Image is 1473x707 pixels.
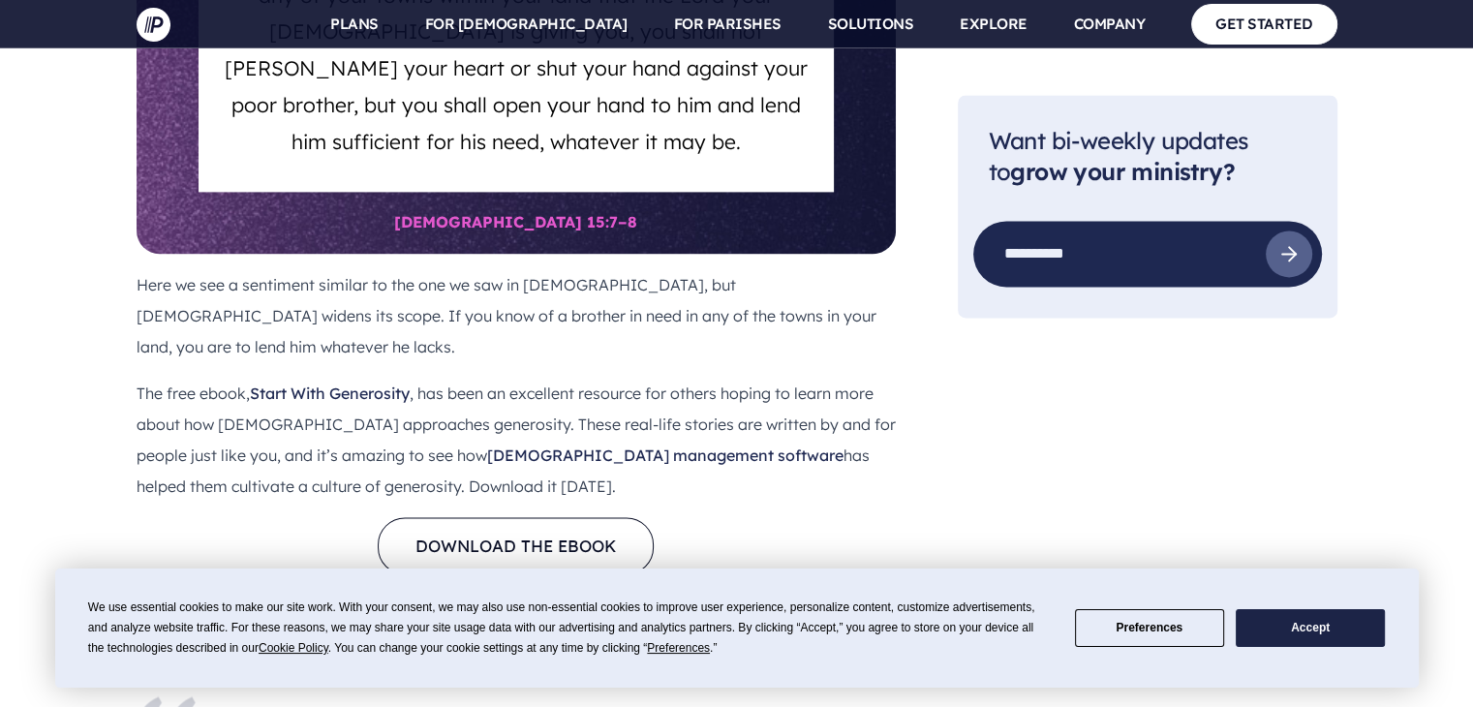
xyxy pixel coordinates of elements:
a: GET STARTED [1191,4,1337,44]
div: Cookie Consent Prompt [55,569,1419,688]
h6: [DEMOGRAPHIC_DATA] 15:7–8 [199,192,834,254]
strong: grow your ministry? [1010,158,1235,187]
span: Want bi-weekly updates to [989,126,1249,187]
div: We use essential cookies to make our site work. With your consent, we may also use non-essential ... [88,598,1052,659]
span: Preferences [647,641,710,655]
button: Accept [1236,609,1385,647]
a: [DEMOGRAPHIC_DATA] management software [487,446,844,465]
p: The free ebook, , has been an excellent resource for others hoping to learn more about how [DEMOG... [137,378,896,502]
a: download the ebook [378,517,654,574]
button: Preferences [1075,609,1224,647]
a: Start With Generosity [250,384,410,403]
p: Here we see a sentiment similar to the one we saw in [DEMOGRAPHIC_DATA], but [DEMOGRAPHIC_DATA] w... [137,269,896,362]
span: Cookie Policy [259,641,328,655]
